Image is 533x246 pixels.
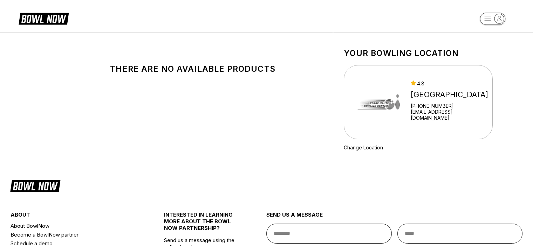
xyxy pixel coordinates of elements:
[11,211,138,222] div: about
[84,64,301,74] div: There are no available products
[411,80,490,86] div: 4.8
[11,222,138,230] a: About BowlNow
[353,76,404,128] img: Terre Haute Bowling Center
[266,211,522,224] div: send us a message
[344,48,493,58] h1: Your bowling location
[344,145,383,150] a: Change Location
[11,230,138,239] a: Become a BowlNow partner
[411,109,490,121] a: [EMAIL_ADDRESS][DOMAIN_NAME]
[411,103,490,109] div: [PHONE_NUMBER]
[164,211,241,237] div: INTERESTED IN LEARNING MORE ABOUT THE BOWL NOW PARTNERSHIP?
[411,90,490,99] div: [GEOGRAPHIC_DATA]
